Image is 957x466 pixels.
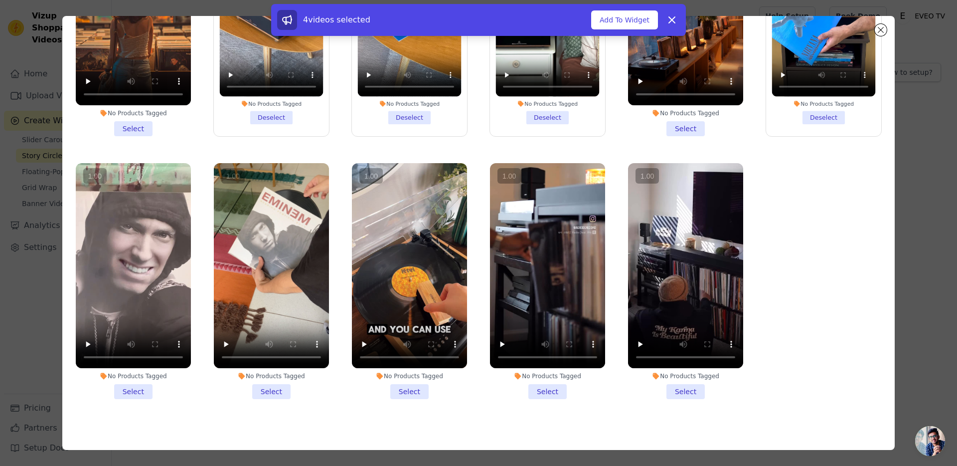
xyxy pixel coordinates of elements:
div: No Products Tagged [490,372,605,380]
div: No Products Tagged [357,100,461,107]
div: No Products Tagged [628,109,743,117]
div: No Products Tagged [772,100,876,107]
div: No Products Tagged [76,109,191,117]
button: Add To Widget [591,10,658,29]
span: 4 videos selected [303,15,370,24]
div: No Products Tagged [219,100,323,107]
div: No Products Tagged [496,100,600,107]
div: No Products Tagged [352,372,467,380]
div: No Products Tagged [76,372,191,380]
div: Open chat [915,426,945,456]
div: No Products Tagged [214,372,329,380]
div: No Products Tagged [628,372,743,380]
